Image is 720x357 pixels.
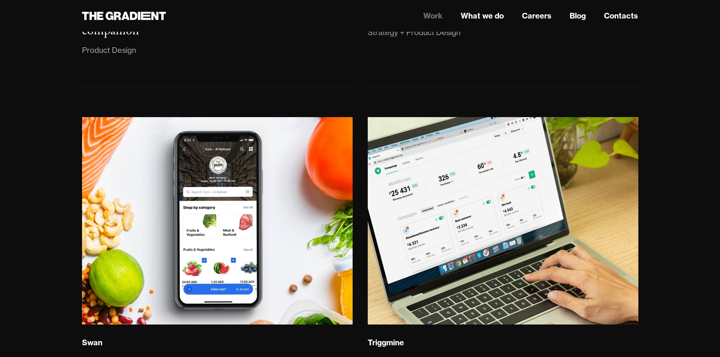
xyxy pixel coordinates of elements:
h3: Designing a personalized health & insurance companion [82,5,303,39]
a: Contacts [604,10,638,22]
div: Triggmine [368,338,404,348]
a: What we do [461,10,504,22]
a: Careers [522,10,551,22]
div: Strategy + Product Design [368,26,460,39]
div: Swan [82,338,102,348]
a: Work [423,10,443,22]
div: Product Design [82,44,136,56]
a: Blog [570,10,586,22]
